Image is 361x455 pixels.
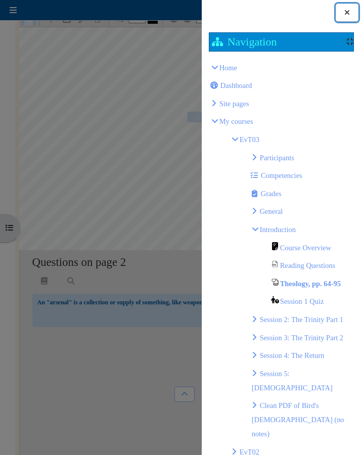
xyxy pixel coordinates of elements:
[272,241,352,255] li: Course Overview
[252,312,352,327] li: Session 2: The Trinity Part 1
[251,171,302,179] a: Competencies
[252,370,333,392] a: Session 5: [DEMOGRAPHIC_DATA]
[212,35,277,48] h2: Navigation
[211,78,352,93] li: Dashboard
[261,171,302,179] span: Competencies
[271,244,331,252] a: Course Overview
[346,37,353,45] div: Show / hide the block
[272,294,352,308] li: Session 1 Quiz
[252,398,352,441] li: Clean PDF of Bird's [DEMOGRAPHIC_DATA] (no notes)
[260,351,325,359] a: Session 4: The Return
[220,81,252,89] span: Dashboard
[260,225,296,234] a: Introduction
[260,334,343,342] a: Session 3: The Trinity Part 2
[219,100,249,108] span: Knowsys Educational Services LLC
[280,261,335,269] span: Reading Questions
[271,242,279,250] img: Page
[280,297,324,305] span: Session 1 Quiz
[272,277,352,291] li: Theology, pp. 64-95
[280,244,331,252] span: Course Overview
[252,204,352,218] li: General
[219,64,237,72] a: Home
[271,278,279,286] img: PDF Annotation
[252,151,352,165] li: Participants
[271,280,341,288] a: Theology, pp. 64-95
[272,258,352,272] li: Reading Questions
[260,154,294,162] a: Participants
[211,97,352,111] li: Knowsys Educational Services LLC
[252,222,352,308] li: Introduction
[252,187,352,201] li: Grades
[271,261,335,269] a: Reading Questions
[252,367,352,395] li: Session 5: [DEMOGRAPHIC_DATA]
[261,190,282,198] span: Grades
[252,348,352,362] li: Session 4: The Return
[252,168,352,183] li: Competencies
[219,117,253,125] a: My courses
[271,260,279,268] img: File
[232,132,352,441] li: EvT03
[252,331,352,345] li: Session 3: The Trinity Part 2
[260,315,343,324] a: Session 2: The Trinity Part 1
[271,297,324,305] a: Session 1 Quiz
[252,401,344,438] a: Clean PDF of Bird's [DEMOGRAPHIC_DATA] (no notes)
[271,296,279,304] img: Quiz
[260,207,283,215] a: General
[240,135,259,144] a: EvT03
[251,190,282,198] a: Grades
[210,81,252,89] a: Dashboard
[280,280,341,288] span: Theology, pp. 64-95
